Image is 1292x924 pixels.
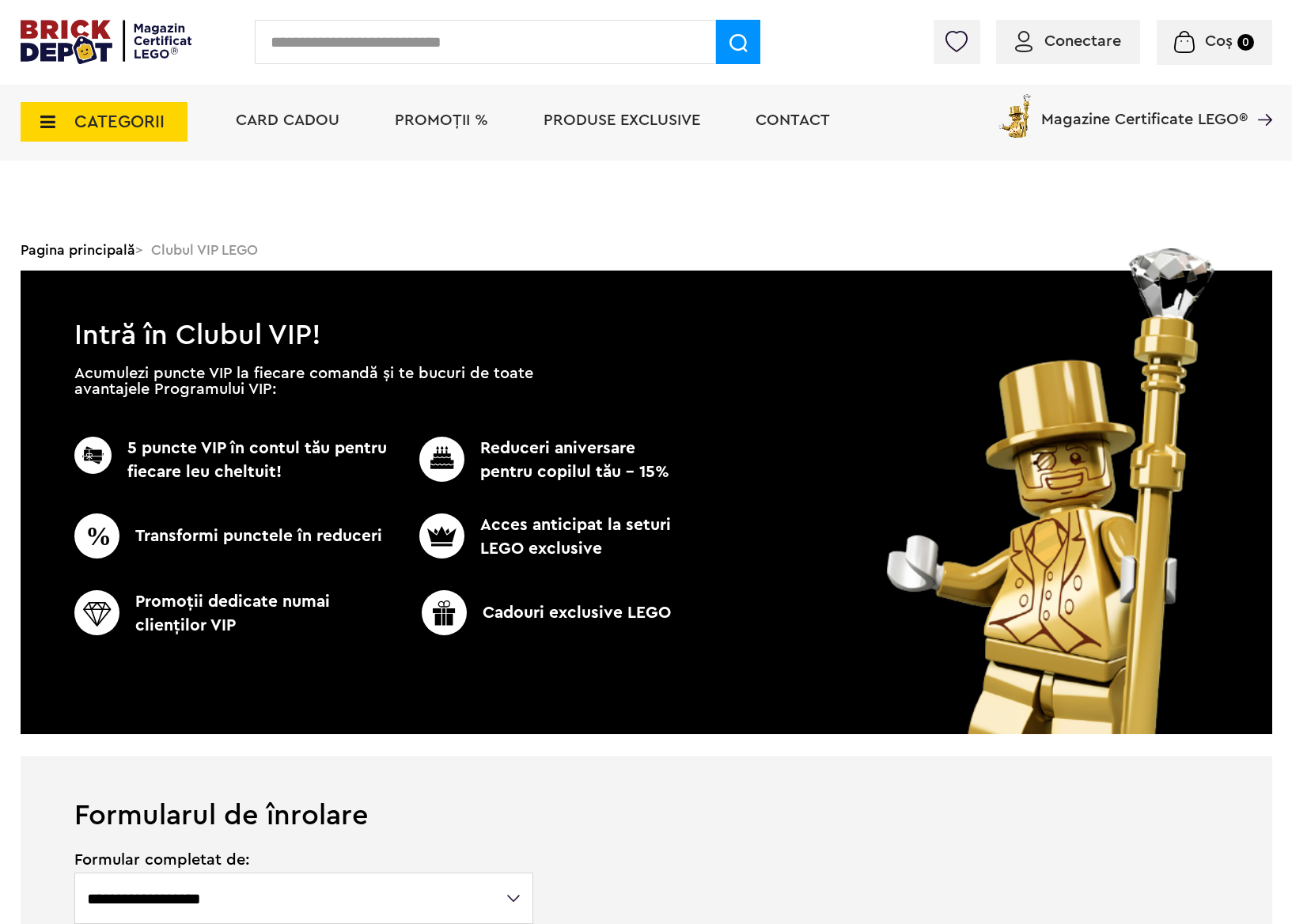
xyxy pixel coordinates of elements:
[74,513,119,559] img: CC_BD_Green_chek_mark
[1248,91,1272,107] a: Magazine Certificate LEGO®
[74,513,393,559] p: Transformi punctele în reduceri
[21,271,1272,343] h1: Intră în Clubul VIP!
[1205,33,1233,49] span: Coș
[393,437,676,484] p: Reduceri aniversare pentru copilul tău - 15%
[74,852,536,868] span: Formular completat de:
[74,113,165,131] span: CATEGORII
[21,229,1272,271] div: > Clubul VIP LEGO
[387,590,706,635] p: Cadouri exclusive LEGO
[21,243,135,257] a: Pagina principală
[74,437,393,484] p: 5 puncte VIP în contul tău pentru fiecare leu cheltuit!
[74,437,112,474] img: CC_BD_Green_chek_mark
[419,437,464,482] img: CC_BD_Green_chek_mark
[544,112,700,128] a: Produse exclusive
[395,112,488,128] a: PROMOȚII %
[74,590,393,638] p: Promoţii dedicate numai clienţilor VIP
[74,590,119,635] img: CC_BD_Green_chek_mark
[393,513,676,561] p: Acces anticipat la seturi LEGO exclusive
[1237,34,1254,51] small: 0
[21,756,1272,830] h1: Formularul de înrolare
[419,513,464,559] img: CC_BD_Green_chek_mark
[1015,33,1121,49] a: Conectare
[1044,33,1121,49] span: Conectare
[865,248,1239,734] img: vip_page_image
[422,590,467,635] img: CC_BD_Green_chek_mark
[756,112,830,128] a: Contact
[236,112,339,128] a: Card Cadou
[1041,91,1248,127] span: Magazine Certificate LEGO®
[74,365,533,397] p: Acumulezi puncte VIP la fiecare comandă și te bucuri de toate avantajele Programului VIP:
